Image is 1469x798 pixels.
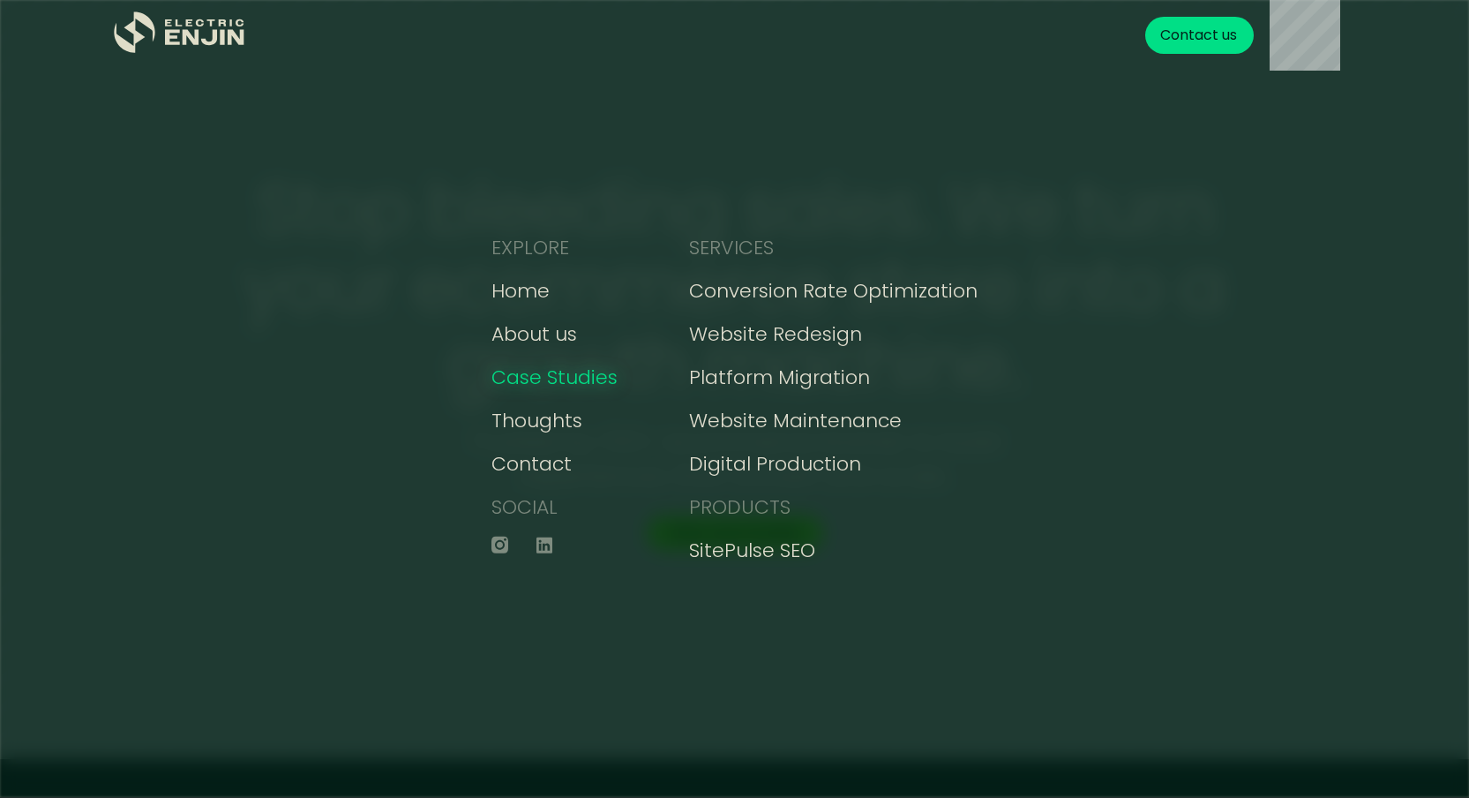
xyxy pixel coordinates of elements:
div: PRODUCTS [689,493,791,522]
a: Website Maintenance [689,406,902,435]
a: Home [491,276,550,305]
a: home [114,11,246,60]
a: Case Studies [491,363,618,392]
a: Website Redesign [689,320,862,349]
div: EXPLORE [491,233,569,262]
a: Conversion Rate Optimization [689,276,978,305]
a: Digital Production [689,449,861,478]
a: Contact us [1145,17,1254,54]
a: Thoughts [491,406,582,435]
div: Contact us [1160,25,1237,46]
a: Contact [491,449,572,478]
a: Platform Migration [689,363,870,392]
a: About us [491,320,577,349]
a: SitePulse SEO [689,536,815,565]
div: SOCIAL [491,493,558,522]
div: SERVICES [689,233,774,262]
